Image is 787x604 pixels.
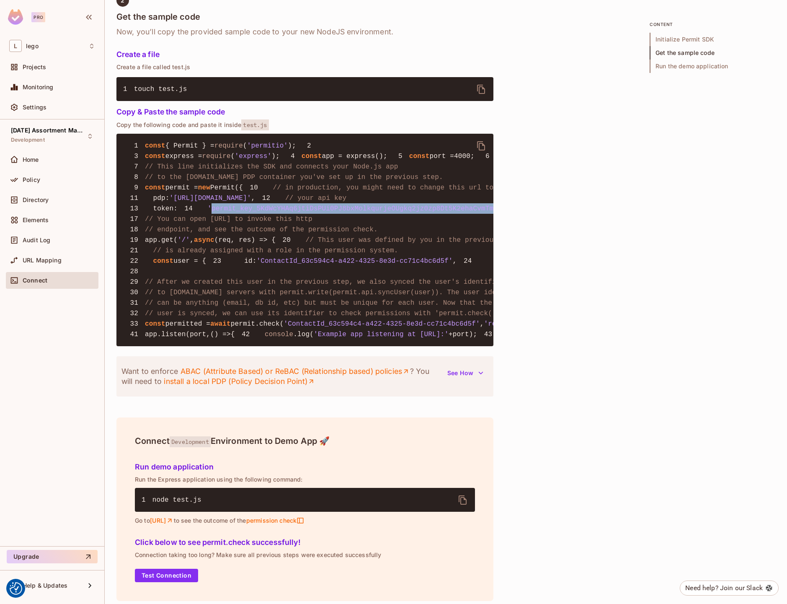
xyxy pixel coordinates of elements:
span: const [145,184,165,192]
span: 5 [387,151,409,161]
span: const [153,257,174,265]
h4: Get the sample code [116,12,493,22]
span: // in production, you might need to change this url to fit your deployment [273,184,575,192]
span: 18 [123,225,145,235]
span: 28 [123,267,145,277]
span: Audit Log [23,237,50,244]
span: 41 [123,329,145,340]
span: , [190,236,194,244]
p: Create a file called test.js [116,64,493,70]
span: ( [231,153,235,160]
span: const [409,153,430,160]
span: 20 [276,235,297,245]
span: , [480,320,484,328]
span: 43 [477,329,499,340]
span: Settings [23,104,46,111]
span: 12 [255,193,277,203]
img: Revisit consent button [10,582,22,595]
span: Directory [23,197,49,203]
span: Development [170,436,211,447]
span: token [153,205,174,213]
span: Home [23,156,39,163]
a: [URL] [150,517,174,524]
h5: Click below to see permit.check successfully! [135,538,475,547]
span: 11 [123,193,145,203]
span: 8 [123,172,145,182]
span: port = [429,153,454,160]
span: const [145,153,165,160]
span: // After we created this user in the previous step, we also synced the user's identifier [145,278,504,286]
span: // is already assigned with a role in the permission system. [153,247,398,254]
span: Connect [23,277,47,284]
button: delete [471,136,491,156]
a: ABAC (Attribute Based) or ReBAC (Relationship based) policies [180,366,410,376]
span: 29 [123,277,145,287]
span: '/' [178,236,190,244]
button: Upgrade [7,550,98,563]
span: 1 [123,141,145,151]
span: ); [271,153,280,160]
span: permit.check( [231,320,284,328]
span: 17 [123,214,145,224]
span: // endpoint, and see the outcome of the permission check. [145,226,378,233]
span: // user is synced, we can use its identifier to check permissions with 'permit.check()'. [145,310,504,317]
span: 33 [123,319,145,329]
span: 1 [123,84,134,94]
button: Test Connection [135,569,198,582]
span: 2 [296,141,318,151]
span: pdp [153,194,165,202]
span: 3 [123,151,145,161]
span: require [214,142,243,150]
div: Pro [31,12,45,22]
span: Initialize Permit SDK [650,33,775,46]
span: 4 [280,151,302,161]
button: Consent Preferences [10,582,22,595]
span: // This user was defined by you in the previous step and [306,236,534,244]
span: ( [243,142,247,150]
span: 23 [206,256,228,266]
span: user = { [173,257,206,265]
span: permitted = [165,320,210,328]
span: // to [DOMAIN_NAME] servers with permit.write(permit.api.syncUser(user)). The user identifier [145,289,525,296]
span: 14 [178,204,199,214]
span: async [194,236,214,244]
span: 31 [123,298,145,308]
span: : [165,194,170,202]
span: L [9,40,22,52]
p: Connection taking too long? Make sure all previous steps were executed successfully [135,552,475,558]
span: Get the sample code [650,46,775,60]
span: 7 [123,162,145,172]
span: : [173,205,178,213]
span: Workspace: lego [26,43,39,49]
span: // your api key [285,194,346,202]
span: { Permit } = [165,142,214,150]
span: Development [11,137,45,143]
span: // to the [DOMAIN_NAME] PDP container you've set up in the previous step. [145,174,443,181]
p: Copy the following code and paste it inside [116,121,493,129]
span: 'permit_key_5KdWcYHAq6jtiDsPUi0PJ8bxMolkqurjeOUgkq2jz0zp8Dt5K2ehaCvmTmgDPauwQt9MVfO8mzxssD2w8ToLRw' [208,205,612,213]
h5: Copy & Paste the sample code [116,108,493,116]
h5: Run demo application [135,463,475,471]
span: new [198,184,210,192]
span: const [145,142,165,150]
span: 24 [457,256,478,266]
span: 'ContactId_63c594c4-a422-4325-8e3d-cc71c4bc6d5f' [257,257,453,265]
span: 'Example app listening at [URL]:' [314,331,449,338]
span: URL Mapping [23,257,62,264]
span: 1 [142,495,152,505]
span: +port); [449,331,477,338]
p: Run the Express application using the following command: [135,476,475,483]
span: node test.js [152,496,201,504]
span: app.listen(port, [145,331,210,338]
h5: Create a file [116,50,493,59]
span: 4000 [454,153,470,160]
span: // can be anything (email, db id, etc) but must be unique for each user. Now that the [145,299,492,307]
a: install a local PDP (Policy Decision Point) [164,376,315,386]
span: 32 [123,308,145,319]
p: Go to to see the outcome of the [135,517,475,524]
span: ); [288,142,296,150]
span: 'ContactId_63c594c4-a422-4325-8e3d-cc71c4bc6d5f' [284,320,480,328]
p: content [650,21,775,28]
span: Run the demo application [650,60,775,73]
span: touch test.js [134,86,187,93]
